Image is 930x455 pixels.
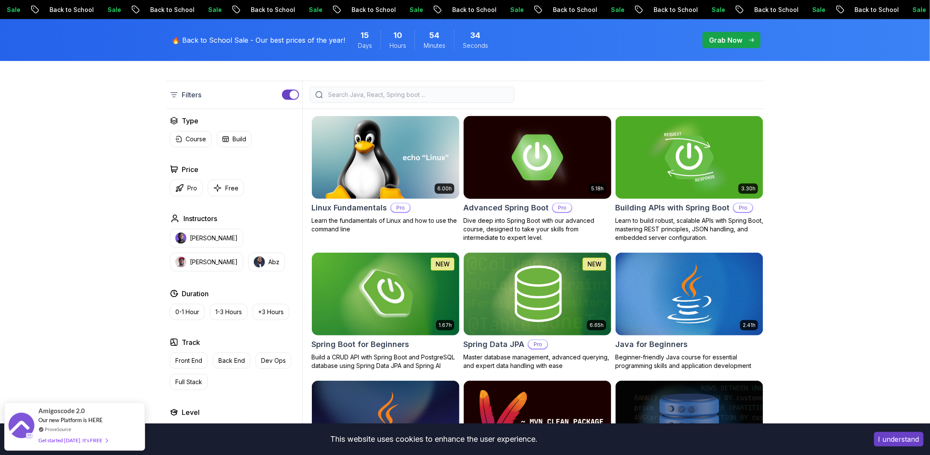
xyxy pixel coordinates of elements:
[128,6,186,14] p: Back to School
[286,6,314,14] p: Sale
[615,353,764,370] p: Beginner-friendly Java course for essential programming skills and application development
[311,202,387,214] h2: Linux Fundamentals
[170,374,208,390] button: Full Stack
[436,260,450,268] p: NEW
[190,258,238,266] p: [PERSON_NAME]
[391,204,410,212] p: Pro
[741,185,756,192] p: 3.30h
[218,356,245,365] p: Back End
[463,41,488,50] span: Seconds
[460,114,615,201] img: Advanced Spring Boot card
[463,116,612,242] a: Advanced Spring Boot card5.18hAdvanced Spring BootProDive deep into Spring Boot with our advanced...
[170,229,243,248] button: instructor img[PERSON_NAME]
[248,253,285,271] button: instructor imgAbz
[874,432,924,446] button: Accept cookies
[175,356,202,365] p: Front End
[312,116,459,199] img: Linux Fundamentals card
[616,116,763,199] img: Building APIs with Spring Boot card
[553,204,572,212] p: Pro
[358,41,372,50] span: Days
[253,304,289,320] button: +3 Hours
[208,180,244,196] button: Free
[186,135,206,143] p: Course
[6,430,861,449] div: This website uses cookies to enhance the user experience.
[170,180,203,196] button: Pro
[588,6,616,14] p: Sale
[790,6,817,14] p: Sale
[190,234,238,242] p: [PERSON_NAME]
[182,90,201,100] p: Filters
[254,257,265,268] img: instructor img
[616,253,763,335] img: Java for Beginners card
[170,131,212,147] button: Course
[38,406,85,416] span: Amigoscode 2.0
[175,378,202,386] p: Full Stack
[225,184,238,192] p: Free
[182,407,200,417] h2: Level
[615,116,764,242] a: Building APIs with Spring Boot card3.30hBuilding APIs with Spring BootProLearn to build robust, s...
[361,29,369,41] span: 15 Days
[186,6,213,14] p: Sale
[217,131,252,147] button: Build
[215,308,242,316] p: 1-3 Hours
[463,202,549,214] h2: Advanced Spring Boot
[587,260,602,268] p: NEW
[591,185,604,192] p: 5.18h
[246,423,276,439] button: Senior
[389,41,406,50] span: Hours
[182,164,198,175] h2: Price
[228,6,286,14] p: Back to School
[232,135,246,143] p: Build
[210,304,247,320] button: 1-3 Hours
[615,216,764,242] p: Learn to build robust, scalable APIs with Spring Boot, mastering REST principles, JSON handling, ...
[430,6,488,14] p: Back to School
[170,353,208,369] button: Front End
[256,353,291,369] button: Dev Ops
[464,253,611,335] img: Spring Data JPA card
[393,29,402,41] span: 10 Hours
[171,35,345,45] p: 🔥 Back to School Sale - Our best prices of the year!
[187,184,197,192] p: Pro
[311,353,460,370] p: Build a CRUD API with Spring Boot and PostgreSQL database using Spring Data JPA and Spring AI
[832,6,890,14] p: Back to School
[183,213,217,224] h2: Instructors
[203,423,241,439] button: Mid-level
[529,340,547,349] p: Pro
[175,233,186,244] img: instructor img
[387,6,414,14] p: Sale
[85,6,112,14] p: Sale
[170,423,198,439] button: Junior
[329,6,387,14] p: Back to School
[732,6,790,14] p: Back to School
[9,413,34,440] img: provesource social proof notification image
[430,29,440,41] span: 54 Minutes
[463,216,612,242] p: Dive deep into Spring Boot with our advanced course, designed to take your skills from intermedia...
[311,338,409,350] h2: Spring Boot for Beginners
[463,353,612,370] p: Master database management, advanced querying, and expert data handling with ease
[326,90,509,99] input: Search Java, React, Spring boot ...
[312,253,459,335] img: Spring Boot for Beginners card
[38,435,108,445] div: Get started [DATE]. It's FREE
[268,258,279,266] p: Abz
[311,116,460,233] a: Linux Fundamentals card6.00hLinux FundamentalsProLearn the fundamentals of Linux and how to use t...
[439,322,452,329] p: 1.67h
[182,289,209,299] h2: Duration
[890,6,918,14] p: Sale
[615,202,729,214] h2: Building APIs with Spring Boot
[182,337,200,347] h2: Track
[213,353,250,369] button: Back End
[734,204,753,212] p: Pro
[182,116,198,126] h2: Type
[170,304,205,320] button: 0-1 Hour
[590,322,604,329] p: 6.65h
[615,252,764,370] a: Java for Beginners card2.41hJava for BeginnersBeginner-friendly Java course for essential program...
[437,185,452,192] p: 6.00h
[261,356,286,365] p: Dev Ops
[38,417,103,423] span: Our new Platform is HERE
[743,322,756,329] p: 2.41h
[709,35,742,45] p: Grab Now
[471,29,481,41] span: 34 Seconds
[463,338,524,350] h2: Spring Data JPA
[45,426,71,433] a: ProveSource
[27,6,85,14] p: Back to School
